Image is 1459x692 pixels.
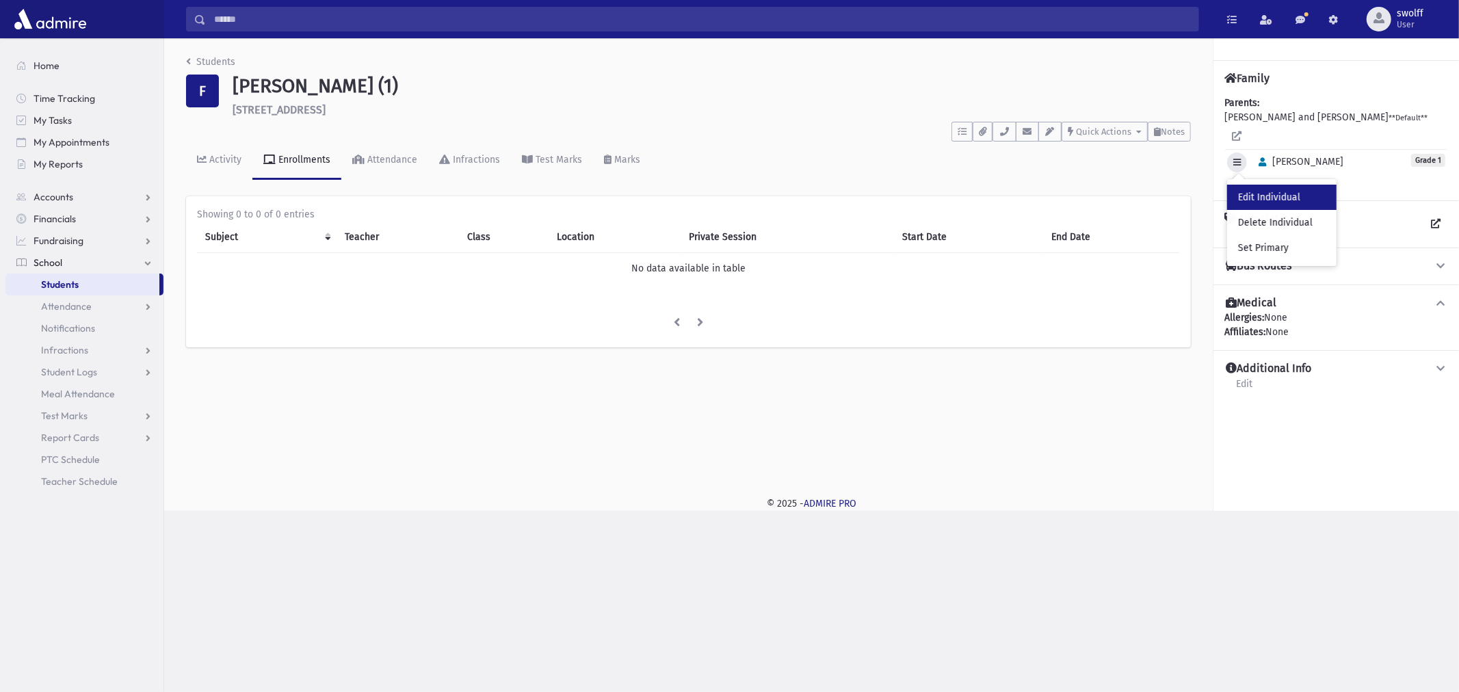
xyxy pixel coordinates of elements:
[206,7,1198,31] input: Search
[1397,19,1423,30] span: User
[1235,376,1253,401] a: Edit
[511,142,593,180] a: Test Marks
[1161,127,1185,137] span: Notes
[612,154,640,165] div: Marks
[1224,212,1300,237] h4: Associations
[1044,222,1180,253] th: End Date
[1226,259,1291,274] h4: Bus Routes
[186,75,219,107] div: F
[593,142,651,180] a: Marks
[41,322,95,334] span: Notifications
[5,274,159,295] a: Students
[41,475,118,488] span: Teacher Schedule
[1397,8,1423,19] span: swolff
[5,186,163,208] a: Accounts
[533,154,582,165] div: Test Marks
[41,410,88,422] span: Test Marks
[207,154,241,165] div: Activity
[1423,212,1448,237] a: View all Associations
[1227,235,1337,261] a: Set Primary
[5,405,163,427] a: Test Marks
[1224,96,1448,189] div: [PERSON_NAME] and [PERSON_NAME]
[1226,362,1311,376] h4: Additional Info
[5,55,163,77] a: Home
[34,191,73,203] span: Accounts
[34,235,83,247] span: Fundraising
[450,154,500,165] div: Infractions
[341,142,428,180] a: Attendance
[41,278,79,291] span: Students
[549,222,681,253] th: Location
[1224,362,1448,376] button: Additional Info
[5,131,163,153] a: My Appointments
[34,158,83,170] span: My Reports
[197,207,1180,222] div: Showing 0 to 0 of 0 entries
[894,222,1044,253] th: Start Date
[41,366,97,378] span: Student Logs
[41,431,99,444] span: Report Cards
[34,213,76,225] span: Financials
[804,498,856,509] a: ADMIRE PRO
[186,55,235,75] nav: breadcrumb
[41,344,88,356] span: Infractions
[5,449,163,470] a: PTC Schedule
[186,56,235,68] a: Students
[233,103,1191,116] h6: [STREET_ADDRESS]
[5,427,163,449] a: Report Cards
[1224,97,1259,109] b: Parents:
[5,208,163,230] a: Financials
[41,388,115,400] span: Meal Attendance
[233,75,1191,98] h1: [PERSON_NAME] (1)
[186,496,1437,511] div: © 2025 -
[41,453,100,466] span: PTC Schedule
[1148,122,1191,142] button: Notes
[5,361,163,383] a: Student Logs
[1227,210,1337,235] a: Delete Individual
[5,252,163,274] a: School
[5,153,163,175] a: My Reports
[1224,326,1265,338] b: Affiliates:
[5,109,163,131] a: My Tasks
[1224,72,1270,85] h4: Family
[681,222,894,253] th: Private Session
[197,252,1180,284] td: No data available in table
[34,136,109,148] span: My Appointments
[1076,127,1131,137] span: Quick Actions
[337,222,460,253] th: Teacher
[5,88,163,109] a: Time Tracking
[428,142,511,180] a: Infractions
[1252,156,1343,168] span: [PERSON_NAME]
[1062,122,1148,142] button: Quick Actions
[1224,296,1448,310] button: Medical
[252,142,341,180] a: Enrollments
[5,339,163,361] a: Infractions
[34,59,60,72] span: Home
[11,5,90,33] img: AdmirePro
[5,230,163,252] a: Fundraising
[365,154,417,165] div: Attendance
[1224,310,1448,339] div: None
[41,300,92,312] span: Attendance
[34,114,72,127] span: My Tasks
[1411,154,1445,167] span: Grade 1
[5,295,163,317] a: Attendance
[460,222,549,253] th: Class
[1224,325,1448,339] div: None
[5,383,163,405] a: Meal Attendance
[5,470,163,492] a: Teacher Schedule
[1227,185,1337,210] a: Edit Individual
[34,256,62,269] span: School
[1226,296,1276,310] h4: Medical
[5,317,163,339] a: Notifications
[186,142,252,180] a: Activity
[34,92,95,105] span: Time Tracking
[1224,312,1264,323] b: Allergies:
[276,154,330,165] div: Enrollments
[1224,259,1448,274] button: Bus Routes
[197,222,337,253] th: Subject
